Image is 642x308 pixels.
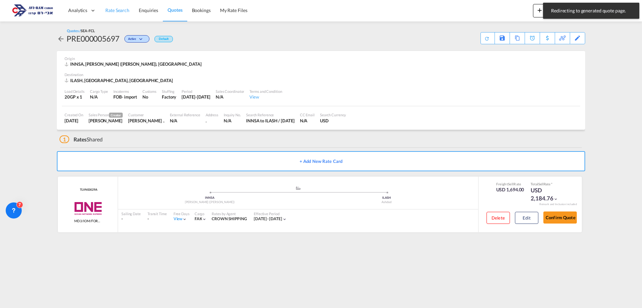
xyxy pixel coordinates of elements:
[484,33,491,41] div: Quote PDF is not available at this time
[496,186,524,193] div: USD 1,694.00
[508,182,514,186] span: Sell
[496,182,524,186] div: Freight Rate
[67,200,109,217] img: ONE
[550,182,552,186] span: Subject to Remarks
[202,217,207,222] md-icon: icon-chevron-down
[206,112,218,117] div: Address
[142,89,156,94] div: Customs
[320,112,346,117] div: Search Currency
[515,212,538,224] button: Edit
[128,112,164,117] div: Customer
[142,94,156,100] div: No
[113,94,122,100] div: FOB
[109,113,123,118] span: Creator
[538,182,544,186] span: Sell
[65,56,577,61] div: Origin
[119,33,151,44] div: Change Status Here
[60,135,69,143] span: 1
[147,216,167,222] div: -
[65,118,83,124] div: 17 Sep 2025
[249,89,282,94] div: Terms and Condition
[121,200,298,204] div: [PERSON_NAME] ([PERSON_NAME])
[300,112,315,117] div: CC Email
[105,7,129,13] span: Rate Search
[57,151,585,171] button: + Add New Rate Card
[182,217,187,222] md-icon: icon-chevron-down
[65,72,577,77] div: Destination
[282,217,287,222] md-icon: icon-chevron-down
[249,94,282,100] div: View
[531,182,564,186] div: Total Rate
[182,89,210,94] div: Period
[254,216,282,221] span: [DATE] - [DATE]
[484,36,490,41] md-icon: icon-refresh
[128,37,138,43] span: Active
[246,118,295,124] div: INNSA to ILASH / 17 Sep 2025
[212,216,247,222] div: CROWN SHIPPING
[89,112,123,118] div: Sales Person
[128,118,164,124] div: Gadi Zigron .
[65,77,175,83] div: ILASH, Ashdod, Middle East
[124,35,149,43] div: Change Status Here
[10,3,55,18] img: 166978e0a5f911edb4280f3c7a976193.png
[121,211,141,216] div: Sailing Date
[212,216,247,221] span: CROWN SHIPPING
[74,136,87,142] span: Rates
[90,94,108,100] div: N/A
[206,118,218,124] div: .
[65,61,203,67] div: INNSA, Jawaharlal Nehru (Nhava Sheva), Asia Pacific
[139,7,158,13] span: Enquiries
[147,211,167,216] div: Transit Time
[495,33,510,44] div: Save As Template
[487,212,510,224] button: Delete
[531,186,564,202] div: USD 2,184.76
[216,94,244,100] div: N/A
[74,219,101,223] span: MD3/IOM/FORWARDERS
[121,196,298,200] div: INNSA
[122,94,137,100] div: - import
[553,197,558,201] md-icon: icon-chevron-down
[174,216,187,222] div: Viewicon-chevron-down
[57,33,67,44] div: icon-arrow-left
[57,35,65,43] md-icon: icon-arrow-left
[162,94,176,100] div: Factory Stuffing
[67,33,119,44] div: PRE000005697
[113,89,137,94] div: Incoterms
[168,7,182,13] span: Quotes
[195,216,202,221] span: FAK
[182,94,210,100] div: 30 Sep 2025
[220,7,247,13] span: My Rate Files
[89,118,123,124] div: SAAR ZEHAVIAN
[212,211,247,216] div: Rates by Agent
[60,136,103,143] div: Shared
[67,28,95,33] div: Quotes /SEA-FCL
[170,118,200,124] div: N/A
[121,216,141,222] div: -
[68,7,87,14] span: Analytics
[170,112,200,117] div: External Reference
[216,89,244,94] div: Sales Coordinator
[320,118,346,124] div: USD
[536,6,544,14] md-icon: icon-plus 400-fg
[192,7,211,13] span: Bookings
[81,28,95,33] span: SEA-FCL
[254,216,282,222] div: 13 Sep 2025 - 30 Sep 2025
[224,118,241,124] div: N/A
[65,94,85,100] div: 20GP x 1
[533,4,563,17] button: icon-plus 400-fgNewicon-chevron-down
[298,196,475,200] div: ILASH
[246,112,295,117] div: Search Reference
[154,36,173,42] div: Default
[254,211,287,216] div: Effective Period
[65,112,83,117] div: Created On
[536,7,561,13] span: New
[78,188,97,192] div: Contract / Rate Agreement / Tariff / Spot Pricing Reference Number: TLVN00029A
[195,211,207,216] div: Cargo
[174,211,190,216] div: Free Days
[70,61,202,67] span: INNSA, [PERSON_NAME] ([PERSON_NAME]), [GEOGRAPHIC_DATA]
[294,186,302,190] md-icon: assets/icons/custom/ship-fill.svg
[298,200,475,204] div: Ashdod
[65,89,85,94] div: Load Details
[300,118,315,124] div: N/A
[78,188,97,192] span: TLVN00029A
